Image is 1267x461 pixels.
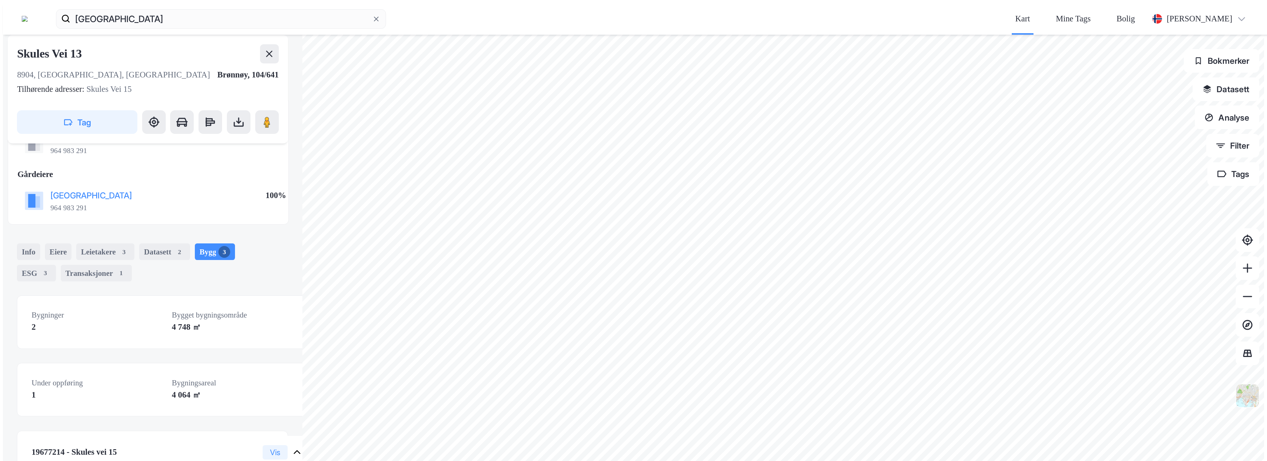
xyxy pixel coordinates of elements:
[172,378,303,388] span: Bygningsareal
[1117,12,1135,26] div: Bolig
[17,243,40,260] div: Info
[32,378,162,388] span: Under oppføring
[172,388,303,402] div: 4 064 ㎡
[17,110,137,134] button: Tag
[70,7,371,31] input: Søk på adresse, matrikkel, gårdeiere, leietakere eller personer
[1184,49,1259,73] button: Bokmerker
[76,243,134,260] div: Leietakere
[50,203,87,213] div: 964 983 291
[1206,134,1260,157] button: Filter
[17,44,84,63] div: Skules Vei 13
[61,265,132,281] div: Transaksjoner
[39,267,51,279] div: 3
[1230,426,1267,461] div: Kontrollprogram for chat
[139,243,190,260] div: Datasett
[1056,12,1091,26] div: Mine Tags
[218,246,230,258] div: 3
[32,388,162,402] div: 1
[17,167,279,181] div: Gårdeiere
[1230,426,1267,461] iframe: Chat Widget
[266,188,286,202] div: 100%
[17,84,86,93] span: Tilhørende adresser:
[263,445,288,459] button: Vis
[172,310,303,320] span: Bygget bygningsområde
[32,445,258,459] div: 19677214 - Skules vei 15
[195,243,235,260] div: Bygg
[1207,162,1259,186] button: Tags
[173,246,185,258] div: 2
[1235,383,1260,408] img: Z
[22,16,28,22] img: logo.a4113a55bc3d86da70a041830d287a7e.svg
[1167,12,1232,26] div: [PERSON_NAME]
[1195,105,1260,129] button: Analyse
[45,243,72,260] div: Eiere
[118,246,130,258] div: 3
[17,82,269,96] div: Skules Vei 15
[17,265,56,281] div: ESG
[17,68,210,82] div: 8904, [GEOGRAPHIC_DATA], [GEOGRAPHIC_DATA]
[32,310,162,320] span: Bygninger
[32,320,162,334] div: 2
[1193,77,1259,101] button: Datasett
[217,68,279,82] div: Brønnøy, 104/641
[172,320,303,334] div: 4 748 ㎡
[115,267,127,279] div: 1
[50,146,87,156] div: 964 983 291
[1015,12,1030,26] div: Kart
